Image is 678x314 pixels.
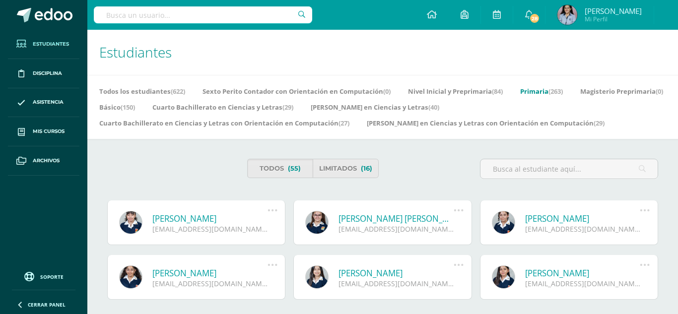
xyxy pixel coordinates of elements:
[99,99,135,115] a: Básico(150)
[548,87,563,96] span: (263)
[282,103,293,112] span: (29)
[339,119,349,127] span: (27)
[311,99,439,115] a: [PERSON_NAME] en Ciencias y Letras(40)
[33,127,65,135] span: Mis cursos
[152,279,268,288] div: [EMAIL_ADDRESS][DOMAIN_NAME]
[28,301,66,308] span: Cerrar panel
[152,213,268,224] a: [PERSON_NAME]
[361,159,372,178] span: (16)
[525,279,640,288] div: [EMAIL_ADDRESS][DOMAIN_NAME]
[33,69,62,77] span: Disciplina
[383,87,391,96] span: (0)
[557,5,577,25] img: 6b87f616b06777b8c5e2bc6df32dd77f.png
[99,115,349,131] a: Cuarto Bachillerato en Ciencias y Letras con Orientación en Computación(27)
[480,159,658,179] input: Busca al estudiante aquí...
[8,117,79,146] a: Mis cursos
[656,87,663,96] span: (0)
[33,40,69,48] span: Estudiantes
[152,267,268,279] a: [PERSON_NAME]
[33,98,64,106] span: Asistencia
[8,59,79,88] a: Disciplina
[580,83,663,99] a: Magisterio Preprimaria(0)
[121,103,135,112] span: (150)
[313,159,379,178] a: Limitados(16)
[585,15,642,23] span: Mi Perfil
[152,99,293,115] a: Cuarto Bachillerato en Ciencias y Letras(29)
[520,83,563,99] a: Primaria(263)
[8,30,79,59] a: Estudiantes
[8,146,79,176] a: Archivos
[529,13,540,24] span: 28
[339,279,454,288] div: [EMAIL_ADDRESS][DOMAIN_NAME]
[594,119,605,127] span: (29)
[339,224,454,234] div: [EMAIL_ADDRESS][DOMAIN_NAME]
[408,83,503,99] a: Nivel Inicial y Preprimaria(84)
[339,267,454,279] a: [PERSON_NAME]
[585,6,642,16] span: [PERSON_NAME]
[288,159,301,178] span: (55)
[152,224,268,234] div: [EMAIL_ADDRESS][DOMAIN_NAME]
[99,83,185,99] a: Todos los estudiantes(622)
[8,88,79,118] a: Asistencia
[367,115,605,131] a: [PERSON_NAME] en Ciencias y Letras con Orientación en Computación(29)
[171,87,185,96] span: (622)
[12,269,75,283] a: Soporte
[33,157,60,165] span: Archivos
[94,6,312,23] input: Busca un usuario...
[247,159,313,178] a: Todos(55)
[525,267,640,279] a: [PERSON_NAME]
[40,273,64,280] span: Soporte
[428,103,439,112] span: (40)
[339,213,454,224] a: [PERSON_NAME] [PERSON_NAME]
[492,87,503,96] span: (84)
[203,83,391,99] a: Sexto Perito Contador con Orientación en Computación(0)
[99,43,172,62] span: Estudiantes
[525,213,640,224] a: [PERSON_NAME]
[525,224,640,234] div: [EMAIL_ADDRESS][DOMAIN_NAME]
